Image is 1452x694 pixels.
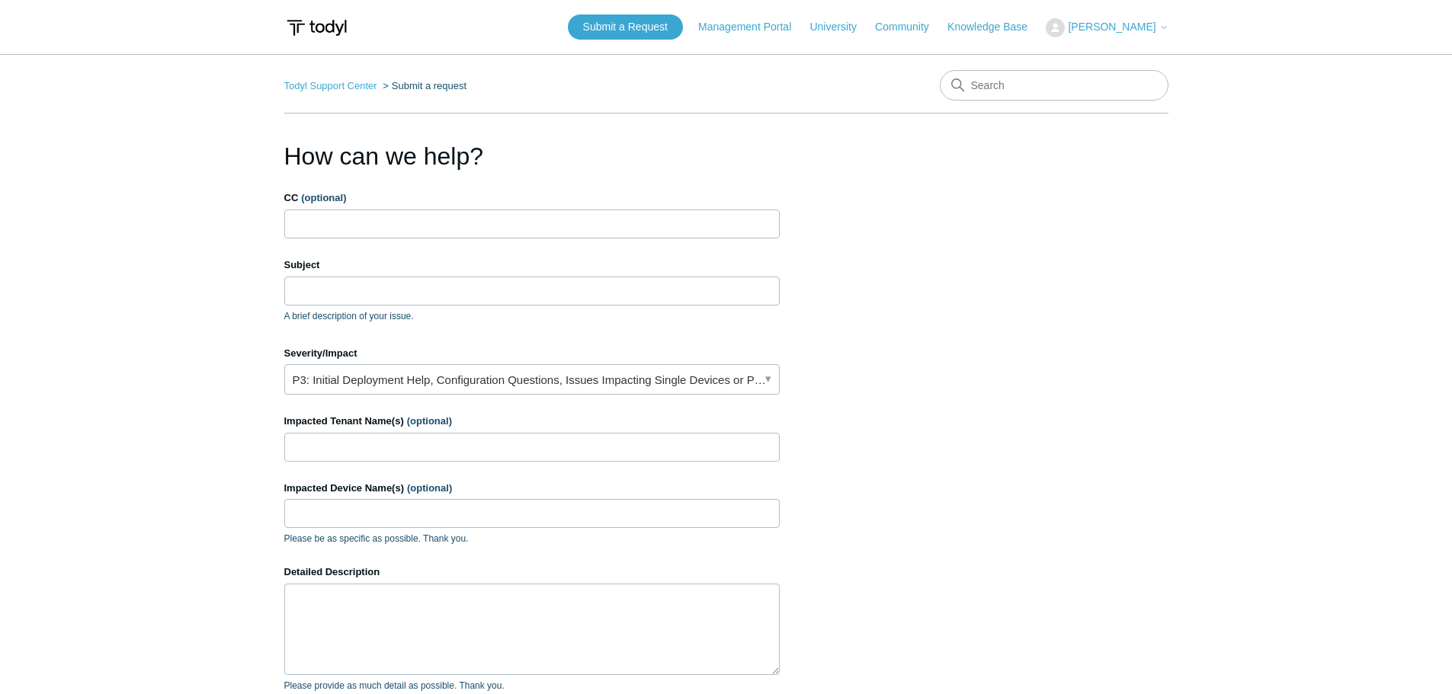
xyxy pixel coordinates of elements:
button: [PERSON_NAME] [1046,18,1168,37]
h1: How can we help? [284,138,780,174]
li: Submit a request [380,80,466,91]
span: (optional) [301,192,346,203]
p: A brief description of your issue. [284,309,780,323]
label: Subject [284,257,780,273]
span: [PERSON_NAME] [1068,21,1156,33]
span: (optional) [407,482,452,494]
span: (optional) [407,415,452,427]
label: Impacted Tenant Name(s) [284,414,780,429]
input: Search [940,70,1168,101]
a: University [809,19,871,35]
a: Submit a Request [568,14,683,40]
a: Management Portal [698,19,806,35]
label: Severity/Impact [284,346,780,361]
a: Todyl Support Center [284,80,377,91]
a: Knowledge Base [947,19,1043,35]
p: Please provide as much detail as possible. Thank you. [284,679,780,692]
label: Impacted Device Name(s) [284,481,780,496]
a: Community [875,19,944,35]
img: Todyl Support Center Help Center home page [284,14,349,42]
label: CC [284,190,780,206]
a: P3: Initial Deployment Help, Configuration Questions, Issues Impacting Single Devices or Past Out... [284,364,780,395]
p: Please be as specific as possible. Thank you. [284,532,780,545]
li: Todyl Support Center [284,80,380,91]
label: Detailed Description [284,564,780,580]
